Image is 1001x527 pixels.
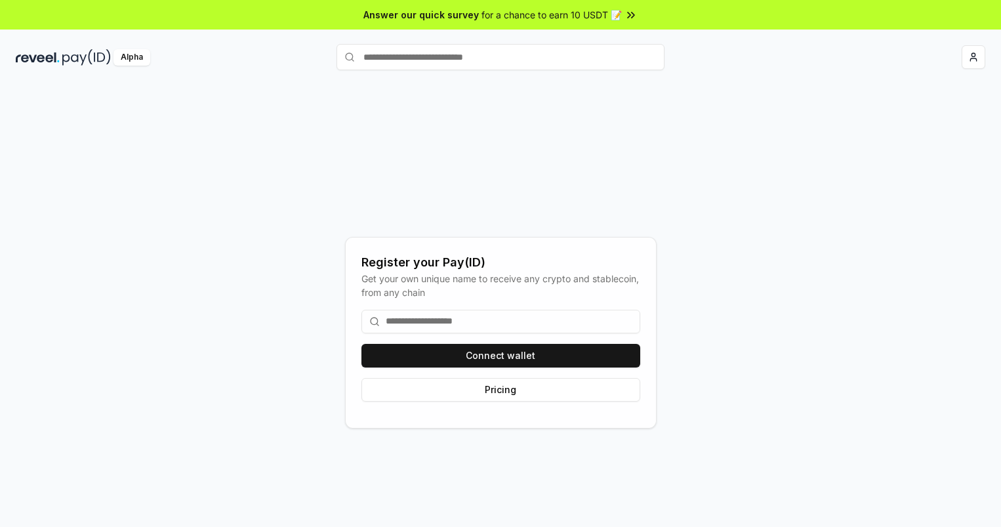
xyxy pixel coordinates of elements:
div: Get your own unique name to receive any crypto and stablecoin, from any chain [361,272,640,299]
button: Pricing [361,378,640,402]
img: pay_id [62,49,111,66]
span: for a chance to earn 10 USDT 📝 [481,8,622,22]
img: reveel_dark [16,49,60,66]
div: Register your Pay(ID) [361,253,640,272]
span: Answer our quick survey [363,8,479,22]
div: Alpha [113,49,150,66]
button: Connect wallet [361,344,640,368]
